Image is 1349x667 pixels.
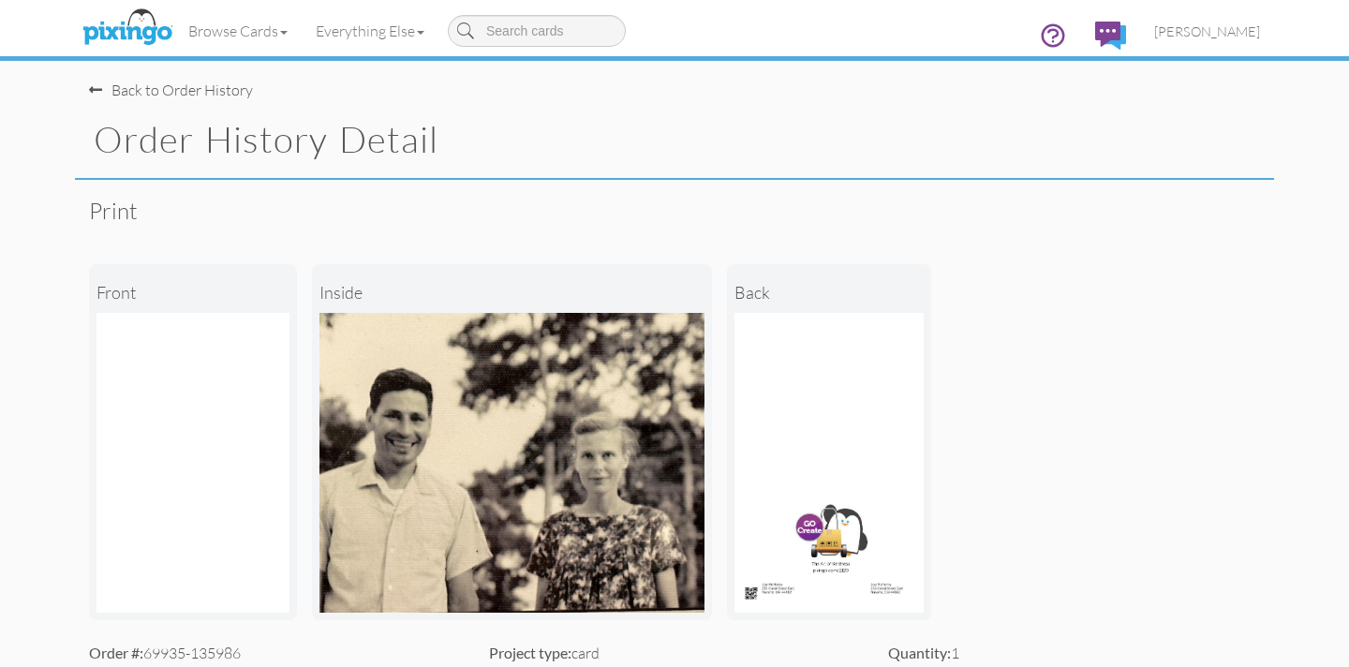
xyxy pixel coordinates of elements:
nav-back: Order History [89,61,1260,101]
strong: Quantity: [888,644,951,661]
img: comments.svg [1095,22,1126,50]
img: Landscape Image [734,313,924,613]
a: Everything Else [302,7,438,54]
div: Back to Order History [89,80,253,101]
img: pixingo logo [78,5,177,52]
h1: Order History Detail [94,120,1274,159]
a: Browse Cards [174,7,302,54]
div: back [734,272,924,313]
div: front [96,272,289,313]
div: inside [319,272,704,313]
div: 69935-135986 [89,643,461,664]
input: Search cards [448,15,626,47]
a: [PERSON_NAME] [1140,7,1274,55]
div: card [489,643,861,664]
strong: Order #: [89,644,143,661]
div: Print [89,180,1260,242]
div: 1 [888,643,1260,664]
img: Landscape Image [96,313,289,613]
strong: Project type: [489,644,571,661]
span: [PERSON_NAME] [1154,23,1260,39]
img: Landscape Image [319,313,704,613]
